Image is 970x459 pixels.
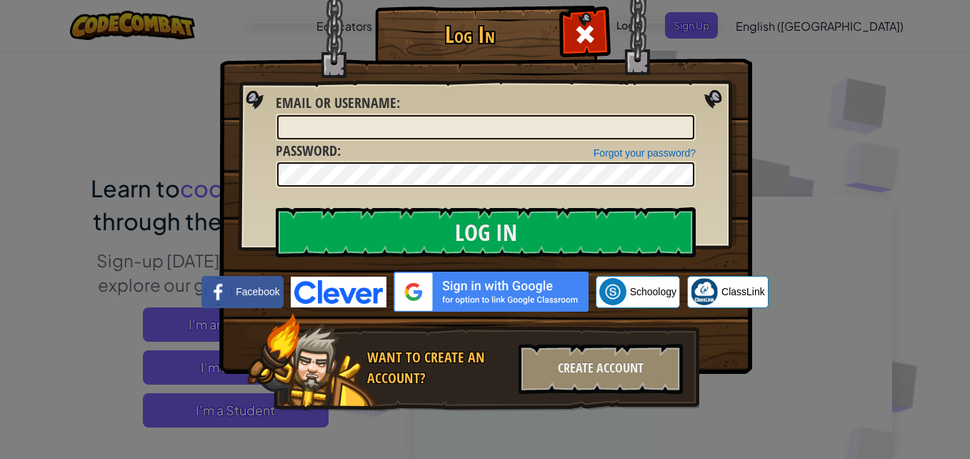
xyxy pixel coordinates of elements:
[519,344,683,394] div: Create Account
[721,285,765,299] span: ClassLink
[630,285,676,299] span: Schoology
[236,285,279,299] span: Facebook
[276,141,341,162] label: :
[691,278,718,305] img: classlink-logo-small.png
[291,277,386,307] img: clever-logo-blue.png
[379,22,561,47] h1: Log In
[276,141,337,160] span: Password
[599,278,626,305] img: schoology.png
[276,93,396,112] span: Email or Username
[367,347,510,388] div: Want to create an account?
[594,147,696,159] a: Forgot your password?
[394,272,589,312] img: gplus_sso_button2.svg
[276,93,400,114] label: :
[276,207,696,257] input: Log In
[205,278,232,305] img: facebook_small.png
